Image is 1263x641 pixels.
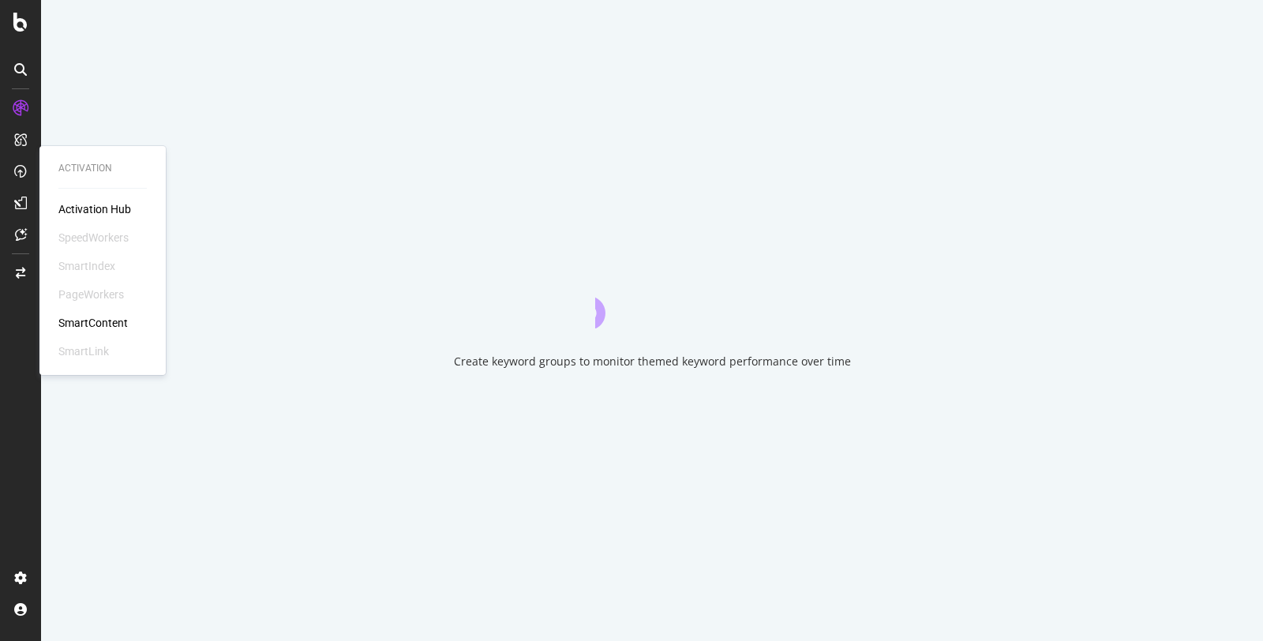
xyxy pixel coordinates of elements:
a: SmartContent [58,315,128,331]
div: SmartLink [58,343,109,359]
div: Activation [58,162,147,175]
div: Create keyword groups to monitor themed keyword performance over time [454,354,851,369]
div: SpeedWorkers [58,230,129,246]
div: SmartIndex [58,258,115,274]
a: Activation Hub [58,201,131,217]
div: PageWorkers [58,287,124,302]
div: animation [595,272,709,328]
